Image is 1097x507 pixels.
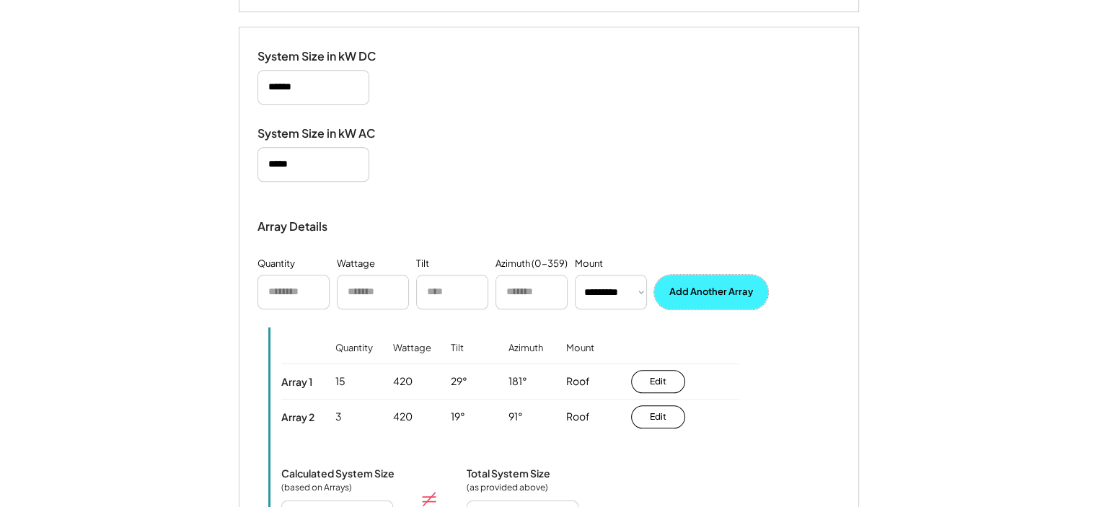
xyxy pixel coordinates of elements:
[508,374,527,389] div: 181°
[257,126,402,141] div: System Size in kW AC
[335,342,373,374] div: Quantity
[566,410,590,424] div: Roof
[451,410,465,424] div: 19°
[654,275,768,309] button: Add Another Array
[257,49,402,64] div: System Size in kW DC
[508,410,523,424] div: 91°
[393,374,413,389] div: 420
[393,342,431,374] div: Wattage
[281,410,314,423] div: Array 2
[451,374,467,389] div: 29°
[281,375,312,388] div: Array 1
[575,257,603,271] div: Mount
[495,257,568,271] div: Azimuth (0-359)
[335,410,342,424] div: 3
[451,342,464,374] div: Tilt
[281,467,395,480] div: Calculated System Size
[467,482,548,493] div: (as provided above)
[257,218,330,235] div: Array Details
[335,374,345,389] div: 15
[566,374,590,389] div: Roof
[257,257,295,271] div: Quantity
[416,257,429,271] div: Tilt
[566,342,594,374] div: Mount
[337,257,375,271] div: Wattage
[393,410,413,424] div: 420
[631,405,685,428] button: Edit
[631,370,685,393] button: Edit
[508,342,543,374] div: Azimuth
[467,467,550,480] div: Total System Size
[281,482,353,493] div: (based on Arrays)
